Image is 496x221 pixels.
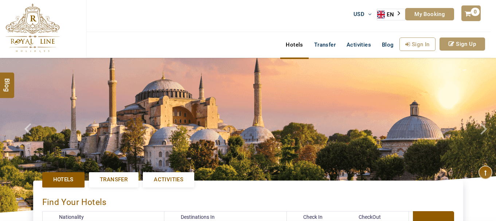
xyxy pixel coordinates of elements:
label: Destinations In [164,213,215,221]
span: Blog [3,78,12,84]
label: Check In [287,213,323,221]
div: Language [377,9,405,20]
span: Hotels [53,176,74,183]
a: EN [377,9,405,20]
span: Activities [154,176,183,183]
div: Find Your Hotels [42,190,454,211]
a: Sign In [399,38,436,51]
a: My Booking [405,8,454,20]
aside: Language selected: English [377,9,405,20]
a: Blog [376,38,399,52]
span: Transfer [100,176,128,183]
a: Check next image [471,58,496,213]
a: Sign Up [440,38,485,51]
a: Hotels [280,38,308,52]
a: Hotels [42,172,85,187]
span: 0 [471,8,480,16]
span: USD [354,11,364,17]
a: 0 [461,5,480,21]
a: Activities [341,38,376,52]
a: Check next prev [15,58,40,213]
label: Nationality [43,213,84,221]
a: Transfer [89,172,138,187]
a: Transfer [309,38,341,52]
a: Activities [143,172,194,187]
img: The Royal Line Holidays [5,3,60,52]
span: Blog [382,42,394,48]
label: CheckOut [348,213,381,221]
